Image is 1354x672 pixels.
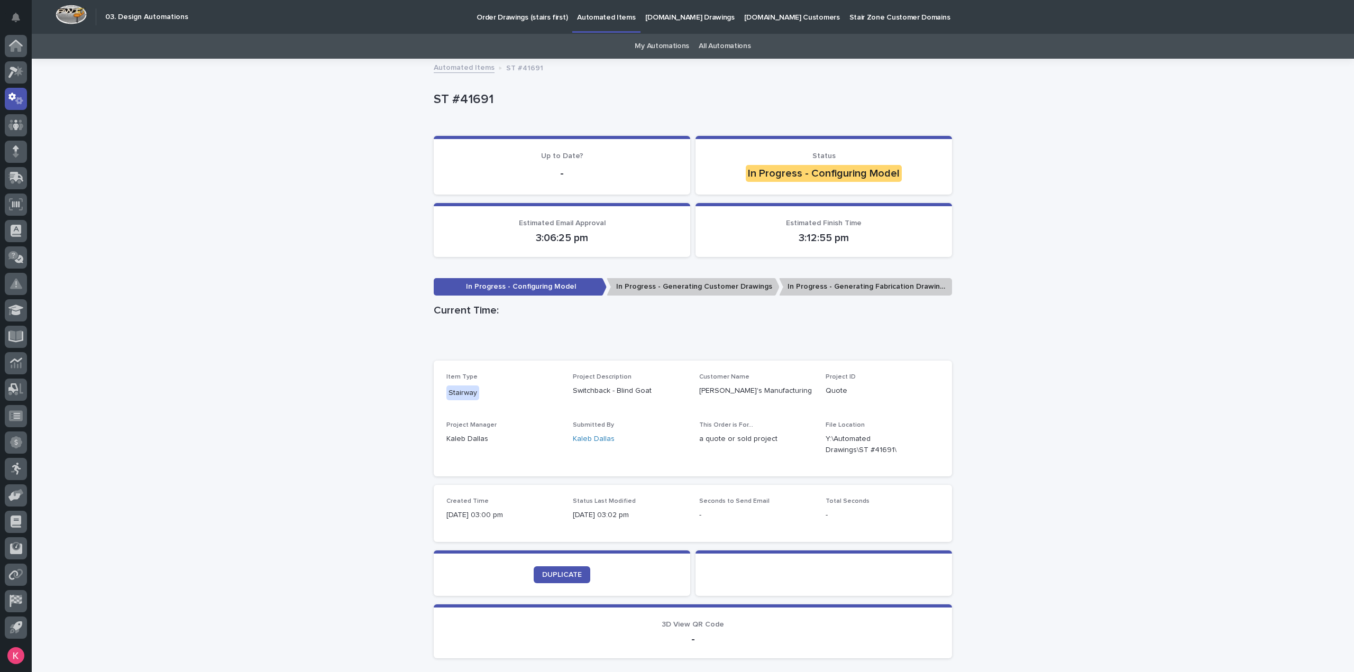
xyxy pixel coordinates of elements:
p: 3:12:55 pm [708,232,939,244]
p: In Progress - Generating Customer Drawings [607,278,780,296]
span: Seconds to Send Email [699,498,770,504]
iframe: Current Time: [434,321,952,361]
div: Stairway [446,385,479,401]
span: Total Seconds [826,498,870,504]
span: 3D View QR Code [662,621,724,628]
span: File Location [826,422,865,428]
span: Project ID [826,374,856,380]
p: - [446,167,678,180]
span: Status Last Modified [573,498,636,504]
div: In Progress - Configuring Model [746,165,902,182]
p: Quote [826,385,939,397]
p: - [699,510,813,521]
p: - [446,633,939,646]
p: [PERSON_NAME]'s Manufacturing [699,385,813,397]
span: Estimated Email Approval [519,219,606,227]
p: [DATE] 03:02 pm [573,510,687,521]
span: Project Description [573,374,632,380]
a: Automated Items [434,61,495,73]
img: Workspace Logo [56,5,87,24]
h1: Current Time: [434,304,952,317]
span: Item Type [446,374,478,380]
span: Up to Date? [541,152,583,160]
p: Kaleb Dallas [446,434,560,445]
p: In Progress - Generating Fabrication Drawings [779,278,952,296]
p: In Progress - Configuring Model [434,278,607,296]
div: Notifications [13,13,27,30]
span: Submitted By [573,422,614,428]
: Y:\Automated Drawings\ST #41691\ [826,434,914,456]
span: DUPLICATE [542,571,582,578]
a: My Automations [635,34,689,59]
h2: 03. Design Automations [105,13,188,22]
span: Project Manager [446,422,497,428]
p: Switchback - Blind Goat [573,385,687,397]
p: [DATE] 03:00 pm [446,510,560,521]
p: ST #41691 [506,61,543,73]
p: ST #41691 [434,92,948,107]
p: a quote or sold project [699,434,813,445]
button: users-avatar [5,645,27,667]
button: Notifications [5,6,27,29]
span: This Order is For... [699,422,753,428]
a: All Automations [699,34,751,59]
span: Customer Name [699,374,749,380]
a: DUPLICATE [534,566,590,583]
a: Kaleb Dallas [573,434,615,445]
span: Estimated Finish Time [786,219,862,227]
span: Status [812,152,836,160]
span: Created Time [446,498,489,504]
p: - [826,510,939,521]
p: 3:06:25 pm [446,232,678,244]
